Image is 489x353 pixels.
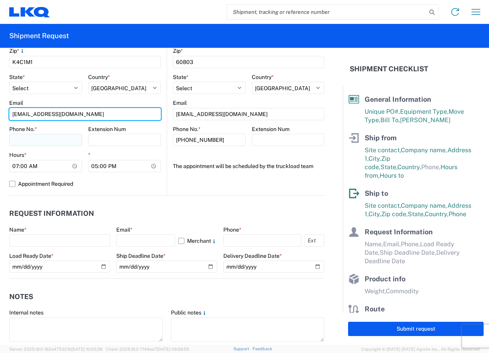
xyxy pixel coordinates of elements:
h2: Shipment Checklist [350,64,428,74]
span: Site contact, [365,146,401,154]
label: Hours [9,151,27,158]
label: Delivery Deadline Date [223,252,282,259]
label: State [9,74,25,81]
span: Country, [425,210,449,218]
a: Feedback [253,346,272,351]
label: Zip [9,47,25,54]
label: Phone No. [173,126,201,133]
label: Extension Num [88,126,126,133]
span: [PERSON_NAME] [400,116,450,124]
span: Site contact, [365,202,401,209]
span: [DATE] 10:05:38 [71,347,102,351]
span: State, [408,210,425,218]
h2: Notes [9,293,33,301]
span: Route [365,305,385,313]
span: Equipment Type, [400,108,449,115]
label: Phone [223,226,241,233]
span: Hours to [380,172,404,179]
label: Appointment Required [9,178,161,190]
span: Country, [397,163,421,171]
span: Commodity [386,287,419,295]
span: Phone [449,210,466,218]
label: Email [173,99,187,106]
label: Zip [173,47,183,54]
label: Load Ready Date [9,252,54,259]
label: Ship Deadline Date [116,252,166,259]
button: Submit request [348,322,484,336]
span: Copyright © [DATE]-[DATE] Agistix Inc., All Rights Reserved [361,346,480,353]
label: Email [9,99,23,106]
span: Zip code, [381,210,408,218]
span: Server: 2025.19.0-192a4753216 [9,347,102,351]
span: Client: 2025.19.0-7f44ea7 [106,347,189,351]
label: Extension Num [252,126,290,133]
span: City, [368,155,381,162]
label: Name [9,226,27,233]
label: The appointment will be scheduled by the truckload team [173,160,313,172]
h2: Request Information [9,210,94,217]
span: Email, [383,240,401,248]
span: City, [368,210,381,218]
span: Request Information [365,228,433,236]
a: Support [233,346,253,351]
h2: Shipment Request [9,31,69,40]
span: Unique PO#, [365,108,400,115]
label: Country [88,74,110,81]
span: General Information [365,95,431,103]
span: Weight, [365,287,386,295]
label: Public notes [171,309,208,316]
input: Shipment, tracking or reference number [227,5,427,19]
span: Company name, [401,202,447,209]
span: Ship Deadline Date, [380,249,436,256]
span: [DATE] 09:58:55 [157,347,189,351]
label: State [173,74,189,81]
label: Email [116,226,132,233]
span: Name, [365,240,383,248]
label: Internal notes [9,309,44,316]
span: Bill To, [380,116,400,124]
span: Phone, [421,163,440,171]
input: Ext [305,234,324,247]
label: Country [252,74,274,81]
span: State, [380,163,397,171]
span: Phone, [401,240,420,248]
label: Phone No. [9,126,37,133]
label: Merchant [178,234,217,247]
span: Product info [365,275,405,283]
span: Company name, [401,146,447,154]
span: Ship to [365,189,388,197]
span: Ship from [365,134,397,142]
